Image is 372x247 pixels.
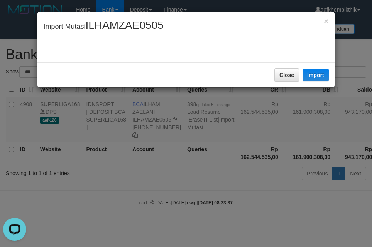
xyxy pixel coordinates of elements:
[43,23,163,30] span: Import Mutasi
[3,3,26,26] button: Open LiveChat chat widget
[303,69,329,81] button: Import
[85,19,163,31] span: ILHAMZAE0505
[274,68,299,82] button: Close
[324,17,328,25] button: Close
[324,17,328,25] span: ×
